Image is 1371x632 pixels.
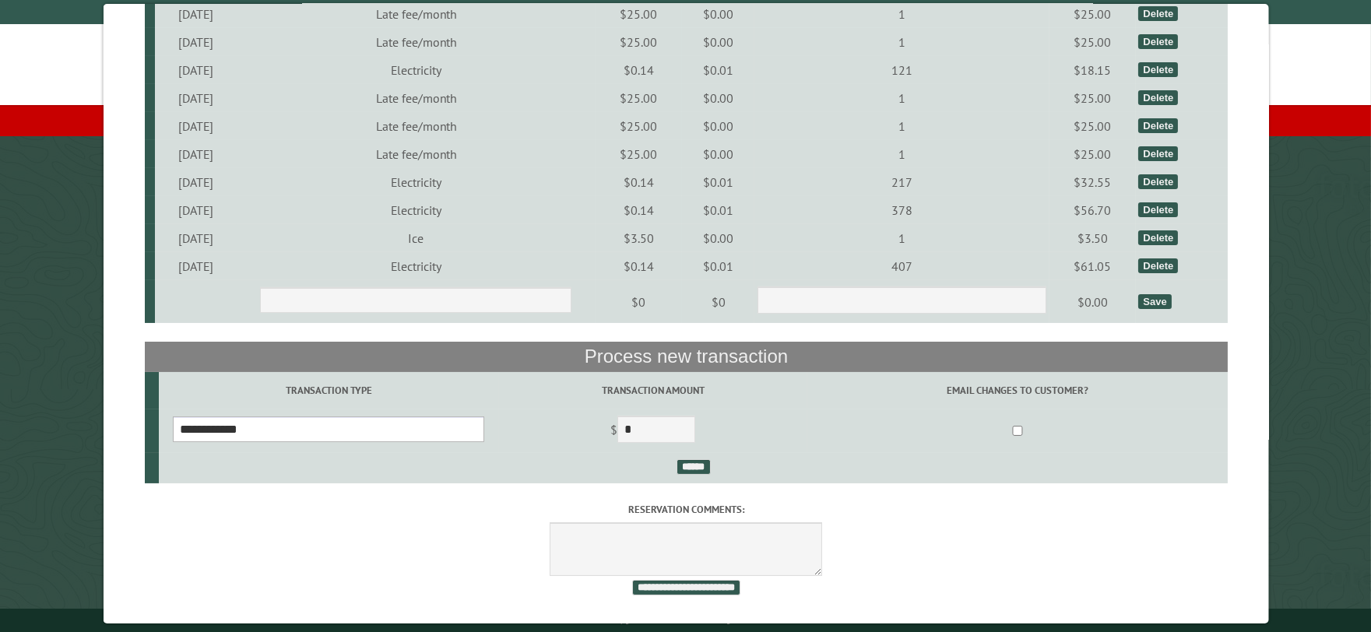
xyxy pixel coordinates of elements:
td: $0 [681,280,754,324]
div: Delete [1137,202,1177,217]
div: Delete [1137,90,1177,105]
td: $3.50 [1049,224,1136,252]
small: © Campground Commander LLC. All rights reserved. [598,615,774,625]
td: $0.00 [681,140,754,168]
div: Delete [1137,258,1177,273]
td: 1 [754,112,1048,140]
td: $25.00 [1049,112,1136,140]
td: Late fee/month [236,140,594,168]
td: $3.50 [595,224,682,252]
td: $25.00 [1049,84,1136,112]
td: $25.00 [595,112,682,140]
td: Late fee/month [236,28,594,56]
td: 217 [754,168,1048,196]
td: Late fee/month [236,112,594,140]
td: $32.55 [1049,168,1136,196]
th: Process new transaction [144,342,1227,371]
td: 1 [754,84,1048,112]
td: Late fee/month [236,84,594,112]
td: Electricity [236,252,594,280]
td: $0.00 [681,28,754,56]
td: $0.00 [681,84,754,112]
td: $ [498,409,807,453]
td: [DATE] [154,140,236,168]
td: $25.00 [595,84,682,112]
td: $0 [595,280,682,324]
td: $0.01 [681,56,754,84]
td: Electricity [236,168,594,196]
td: [DATE] [154,84,236,112]
div: Delete [1137,6,1177,21]
td: 1 [754,140,1048,168]
td: Electricity [236,196,594,224]
td: $0.00 [681,224,754,252]
td: 407 [754,252,1048,280]
td: $61.05 [1049,252,1136,280]
td: $0.14 [595,252,682,280]
label: Transaction Type [160,383,495,398]
div: Delete [1137,34,1177,49]
div: Save [1137,294,1170,309]
td: $0.01 [681,168,754,196]
td: [DATE] [154,28,236,56]
td: 1 [754,224,1048,252]
td: $0.14 [595,196,682,224]
td: [DATE] [154,224,236,252]
td: [DATE] [154,56,236,84]
label: Transaction Amount [501,383,804,398]
td: $18.15 [1049,56,1136,84]
td: 121 [754,56,1048,84]
td: $25.00 [1049,140,1136,168]
td: $0.01 [681,196,754,224]
td: $0.01 [681,252,754,280]
td: 378 [754,196,1048,224]
div: Delete [1137,146,1177,161]
label: Reservation comments: [144,502,1227,517]
td: $56.70 [1049,196,1136,224]
div: Delete [1137,62,1177,77]
td: $0.00 [681,112,754,140]
div: Delete [1137,118,1177,133]
td: [DATE] [154,196,236,224]
td: $25.00 [595,140,682,168]
td: [DATE] [154,168,236,196]
td: 1 [754,28,1048,56]
td: $25.00 [595,28,682,56]
td: Electricity [236,56,594,84]
td: [DATE] [154,252,236,280]
div: Delete [1137,174,1177,189]
div: Delete [1137,230,1177,245]
td: $0.14 [595,56,682,84]
td: $0.14 [595,168,682,196]
label: Email changes to customer? [809,383,1224,398]
td: $25.00 [1049,28,1136,56]
td: [DATE] [154,112,236,140]
td: $0.00 [1049,280,1136,324]
td: Ice [236,224,594,252]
